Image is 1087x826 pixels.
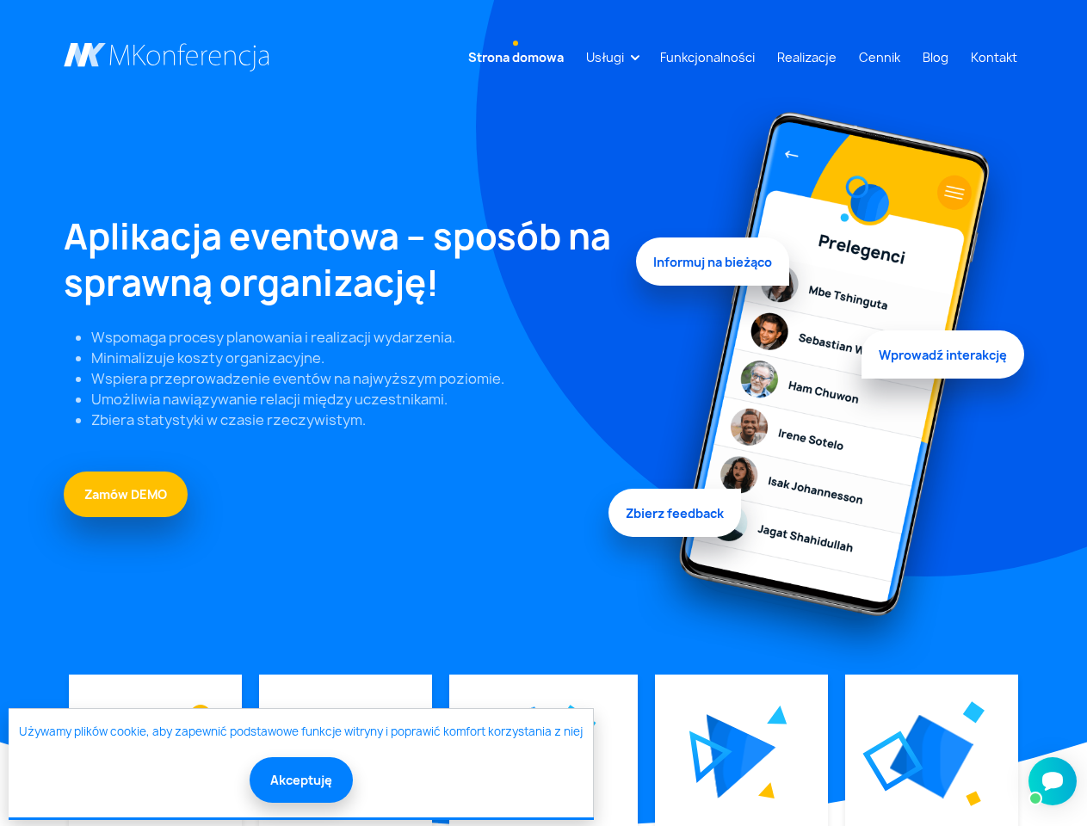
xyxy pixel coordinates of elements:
[636,96,1024,675] img: Graficzny element strony
[636,243,789,291] span: Informuj na bieżąco
[461,41,571,73] a: Strona domowa
[64,213,615,306] h1: Aplikacja eventowa – sposób na sprawną organizację!
[64,472,188,517] a: Zamów DEMO
[579,41,631,73] a: Usługi
[689,730,732,783] img: Graficzny element strony
[767,705,787,724] img: Graficzny element strony
[916,41,955,73] a: Blog
[190,705,211,725] img: Graficzny element strony
[91,348,615,368] li: Minimalizuje koszty organizacyjne.
[608,484,741,533] span: Zbierz feedback
[91,327,615,348] li: Wspomaga procesy planowania i realizacji wydarzenia.
[1028,757,1077,805] iframe: Smartsupp widget button
[964,41,1024,73] a: Kontakt
[862,325,1024,373] span: Wprowadź interakcję
[862,730,923,792] img: Graficzny element strony
[707,714,776,798] img: Graficzny element strony
[890,715,973,798] img: Graficzny element strony
[91,389,615,410] li: Umożliwia nawiązywanie relacji między uczestnikami.
[966,791,981,806] img: Graficzny element strony
[91,368,615,389] li: Wspiera przeprowadzenie eventów na najwyższym poziomie.
[963,702,985,724] img: Graficzny element strony
[91,410,615,430] li: Zbiera statystyki w czasie rzeczywistym.
[19,724,583,741] a: Używamy plików cookie, aby zapewnić podstawowe funkcje witryny i poprawić komfort korzystania z niej
[653,41,762,73] a: Funkcjonalności
[770,41,843,73] a: Realizacje
[852,41,907,73] a: Cennik
[250,757,353,803] button: Akceptuję
[561,705,596,736] img: Graficzny element strony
